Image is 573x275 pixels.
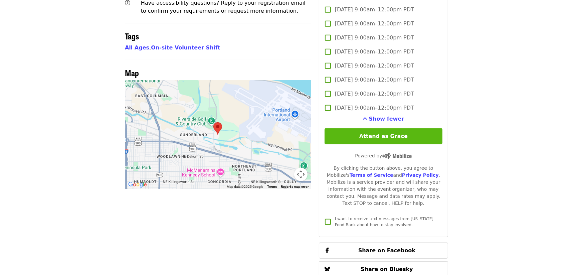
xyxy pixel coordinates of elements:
[363,115,404,123] button: See more timeslots
[361,266,413,272] span: Share on Bluesky
[358,247,415,254] span: Share on Facebook
[355,153,412,158] span: Powered by
[151,44,220,51] a: On-site Volunteer Shift
[335,90,414,98] span: [DATE] 9:00am–12:00pm PDT
[350,172,393,178] a: Terms of Service
[335,76,414,84] span: [DATE] 9:00am–12:00pm PDT
[125,44,151,51] span: ,
[335,104,414,112] span: [DATE] 9:00am–12:00pm PDT
[127,180,149,189] img: Google
[335,62,414,70] span: [DATE] 9:00am–12:00pm PDT
[281,185,309,188] a: Report a map error
[382,153,412,159] img: Powered by Mobilize
[335,6,414,14] span: [DATE] 9:00am–12:00pm PDT
[125,30,139,42] span: Tags
[294,168,308,181] button: Map camera controls
[335,217,433,227] span: I want to receive text messages from [US_STATE] Food Bank about how to stay involved.
[127,180,149,189] a: Open this area in Google Maps (opens a new window)
[335,20,414,28] span: [DATE] 9:00am–12:00pm PDT
[227,185,263,188] span: Map data ©2025 Google
[125,44,149,51] a: All Ages
[325,128,442,144] button: Attend as Grace
[125,67,139,79] span: Map
[335,34,414,42] span: [DATE] 9:00am–12:00pm PDT
[267,185,277,188] a: Terms (opens in new tab)
[402,172,439,178] a: Privacy Policy
[369,116,404,122] span: Show fewer
[335,48,414,56] span: [DATE] 9:00am–12:00pm PDT
[325,165,442,207] div: By clicking the button above, you agree to Mobilize's and . Mobilize is a service provider and wi...
[319,243,448,259] button: Share on Facebook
